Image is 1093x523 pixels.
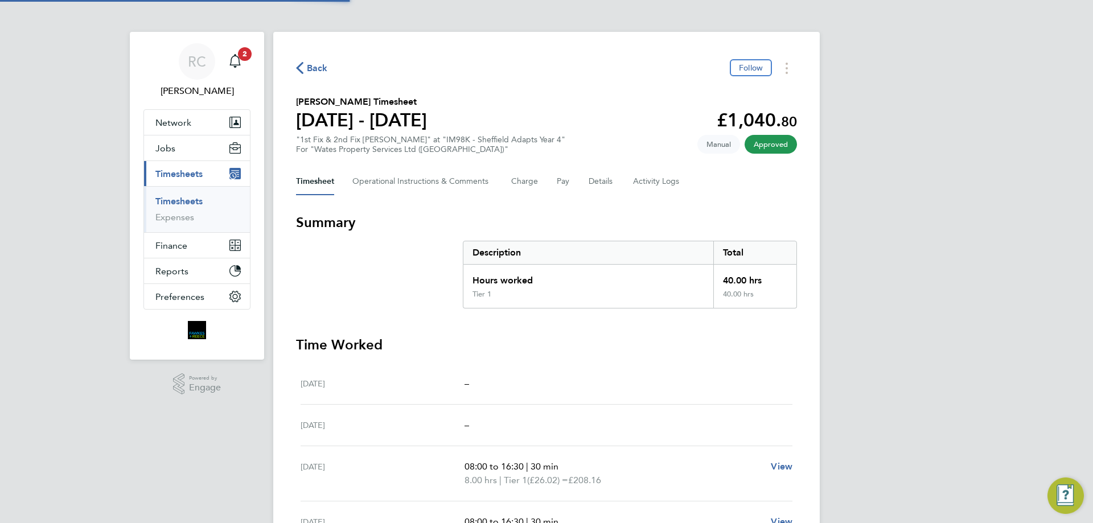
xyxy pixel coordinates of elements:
span: This timesheet was manually created. [697,135,740,154]
button: Charge [511,168,539,195]
div: Summary [463,241,797,308]
button: Back [296,61,328,75]
div: [DATE] [301,418,465,432]
span: Tier 1 [504,473,527,487]
button: Details [589,168,615,195]
a: Go to home page [143,321,250,339]
span: This timesheet has been approved. [745,135,797,154]
img: bromak-logo-retina.png [188,321,206,339]
span: View [771,461,792,472]
span: | [499,475,502,485]
h2: [PERSON_NAME] Timesheet [296,95,427,109]
span: Follow [739,63,763,73]
button: Timesheets [144,161,250,186]
button: Activity Logs [633,168,681,195]
span: 80 [781,113,797,130]
a: Timesheets [155,196,203,207]
button: Timesheets Menu [776,59,797,77]
button: Operational Instructions & Comments [352,168,493,195]
span: Roselyn Coelho [143,84,250,98]
span: Engage [189,383,221,393]
span: Preferences [155,291,204,302]
a: 2 [224,43,246,80]
span: £208.16 [568,475,601,485]
span: – [465,378,469,389]
div: Description [463,241,713,264]
span: – [465,419,469,430]
div: "1st Fix & 2nd Fix [PERSON_NAME]" at "IM98K - Sheffield Adapts Year 4" [296,135,565,154]
button: Engage Resource Center [1047,477,1084,514]
button: Timesheet [296,168,334,195]
app-decimal: £1,040. [717,109,797,131]
div: [DATE] [301,377,465,390]
span: Network [155,117,191,128]
a: RC[PERSON_NAME] [143,43,250,98]
h3: Time Worked [296,336,797,354]
button: Jobs [144,135,250,160]
span: Powered by [189,373,221,383]
button: Pay [557,168,570,195]
button: Reports [144,258,250,283]
nav: Main navigation [130,32,264,360]
a: Powered byEngage [173,373,221,395]
span: 8.00 hrs [465,475,497,485]
button: Network [144,110,250,135]
button: Follow [730,59,772,76]
div: [DATE] [301,460,465,487]
div: Timesheets [144,186,250,232]
span: (£26.02) = [527,475,568,485]
a: View [771,460,792,473]
span: RC [188,54,206,69]
div: Tier 1 [472,290,491,299]
div: 40.00 hrs [713,290,796,308]
span: Back [307,61,328,75]
div: 40.00 hrs [713,265,796,290]
div: For "Wates Property Services Ltd ([GEOGRAPHIC_DATA])" [296,145,565,154]
h3: Summary [296,213,797,232]
a: Expenses [155,212,194,223]
div: Hours worked [463,265,713,290]
h1: [DATE] - [DATE] [296,109,427,131]
button: Finance [144,233,250,258]
span: 08:00 to 16:30 [465,461,524,472]
span: Reports [155,266,188,277]
span: Timesheets [155,168,203,179]
span: Finance [155,240,187,251]
span: Jobs [155,143,175,154]
button: Preferences [144,284,250,309]
span: 2 [238,47,252,61]
div: Total [713,241,796,264]
span: 30 min [531,461,558,472]
span: | [526,461,528,472]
